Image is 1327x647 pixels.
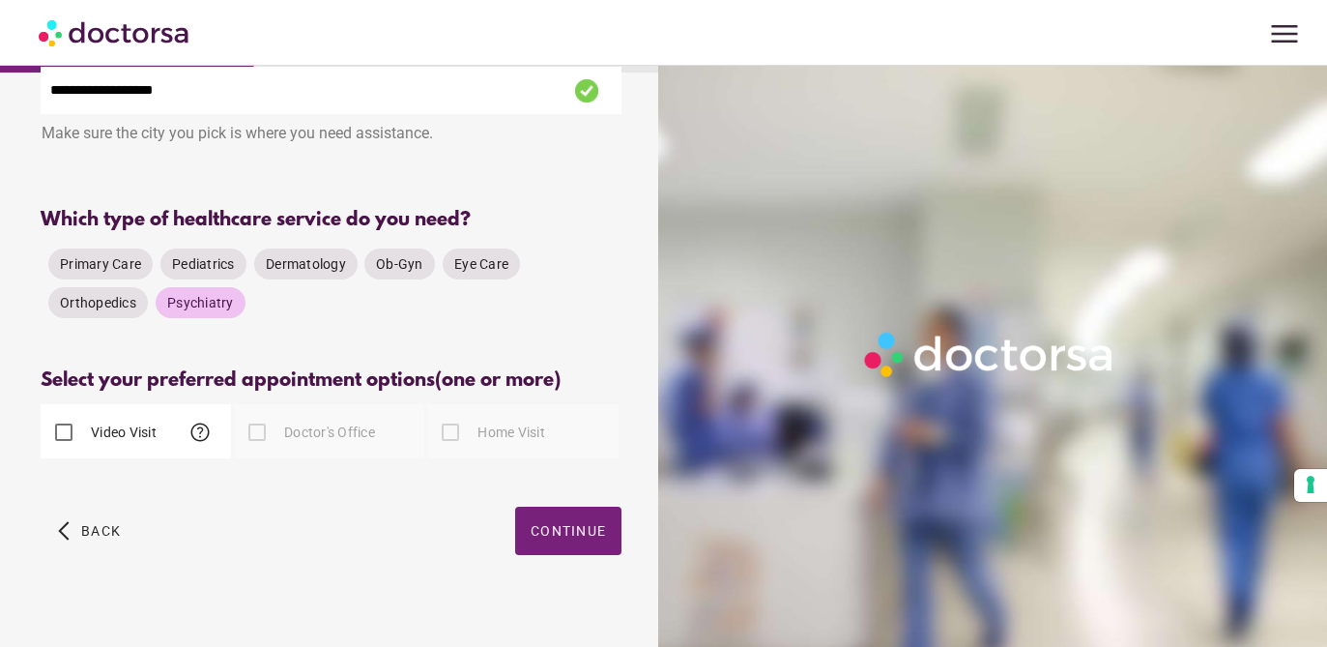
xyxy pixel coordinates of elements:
[172,256,235,272] span: Pediatrics
[1266,15,1303,52] span: menu
[376,256,423,272] span: Ob-Gyn
[531,523,606,539] span: Continue
[41,369,621,392] div: Select your preferred appointment options
[41,114,621,157] div: Make sure the city you pick is where you need assistance.
[435,369,561,392] span: (one or more)
[474,423,545,442] label: Home Visit
[87,423,157,442] label: Video Visit
[60,295,136,310] span: Orthopedics
[39,11,191,54] img: Doctorsa.com
[454,256,508,272] span: Eye Care
[857,325,1123,384] img: Logo-Doctorsa-trans-White-partial-flat.png
[266,256,346,272] span: Dermatology
[50,507,129,555] button: arrow_back_ios Back
[41,209,621,231] div: Which type of healthcare service do you need?
[188,421,212,444] span: help
[167,295,234,310] span: Psychiatry
[1294,469,1327,502] button: Your consent preferences for tracking technologies
[81,523,121,539] span: Back
[60,256,141,272] span: Primary Care
[515,507,621,555] button: Continue
[280,423,375,442] label: Doctor's Office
